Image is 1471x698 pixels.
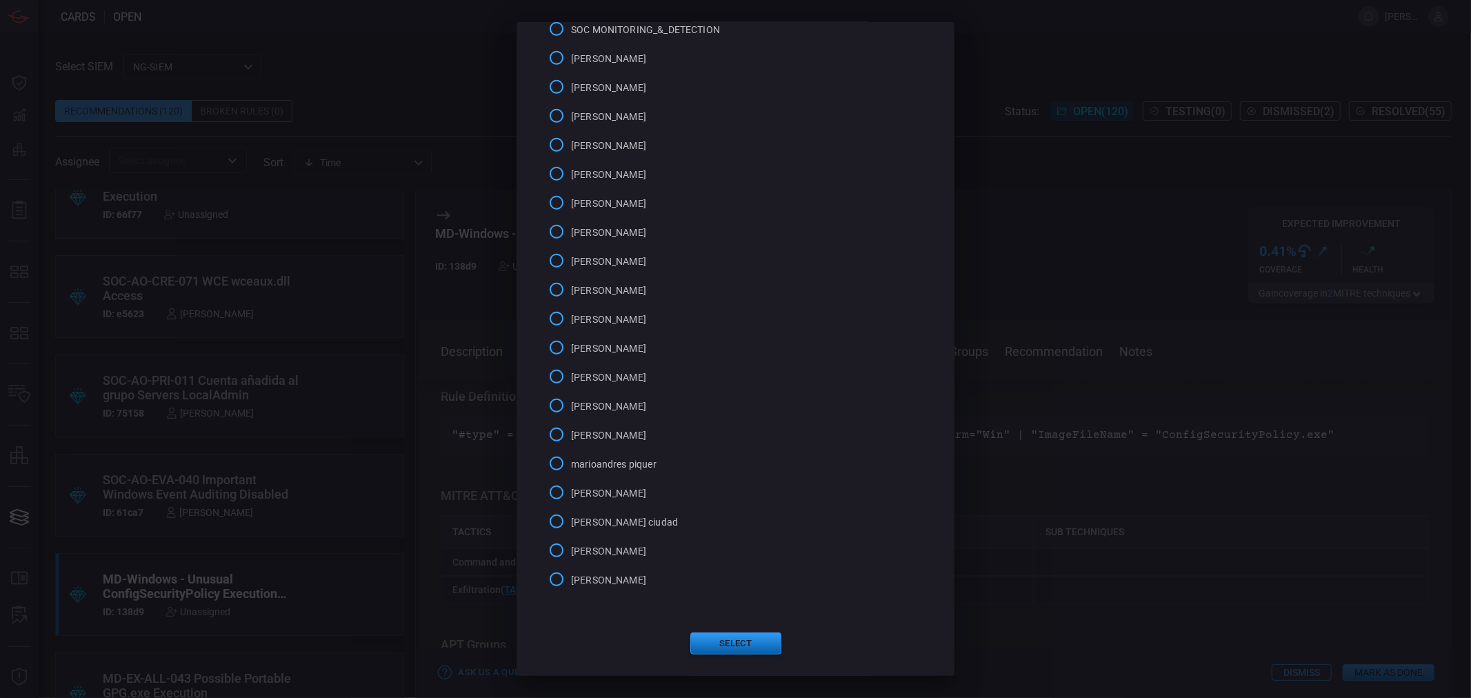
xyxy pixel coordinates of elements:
span: [PERSON_NAME] [571,226,646,240]
span: [PERSON_NAME] [571,110,646,124]
span: [PERSON_NAME] [571,486,646,501]
span: [PERSON_NAME] [571,370,646,385]
span: [PERSON_NAME] [571,312,646,327]
span: SOC MONITORING_&_DETECTION [571,23,720,37]
span: [PERSON_NAME] [571,544,646,559]
span: [PERSON_NAME] [571,139,646,153]
span: [PERSON_NAME] [571,341,646,356]
span: [PERSON_NAME] [571,52,646,66]
button: Select [690,632,781,655]
span: [PERSON_NAME] [571,168,646,182]
span: marioandres piquer [571,457,657,472]
span: [PERSON_NAME] ciudad [571,515,678,530]
span: [PERSON_NAME] [571,197,646,211]
span: [PERSON_NAME] [571,399,646,414]
span: [PERSON_NAME] [571,81,646,95]
span: [PERSON_NAME] [571,283,646,298]
span: [PERSON_NAME] [571,255,646,269]
span: [PERSON_NAME] [571,428,646,443]
span: [PERSON_NAME] [571,573,646,588]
